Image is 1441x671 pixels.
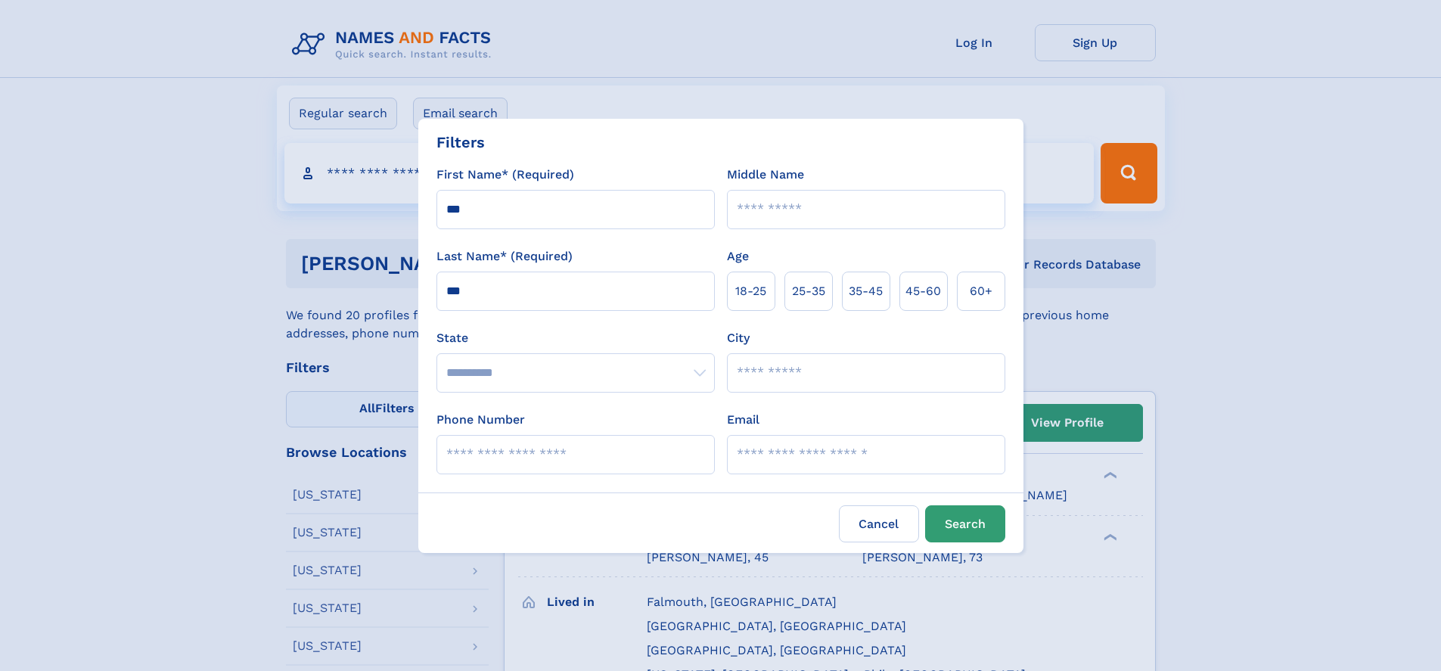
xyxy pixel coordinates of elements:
[849,282,883,300] span: 35‑45
[727,247,749,266] label: Age
[727,411,759,429] label: Email
[727,329,750,347] label: City
[436,131,485,154] div: Filters
[905,282,941,300] span: 45‑60
[727,166,804,184] label: Middle Name
[735,282,766,300] span: 18‑25
[436,166,574,184] label: First Name* (Required)
[792,282,825,300] span: 25‑35
[436,247,573,266] label: Last Name* (Required)
[839,505,919,542] label: Cancel
[925,505,1005,542] button: Search
[970,282,992,300] span: 60+
[436,329,715,347] label: State
[436,411,525,429] label: Phone Number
